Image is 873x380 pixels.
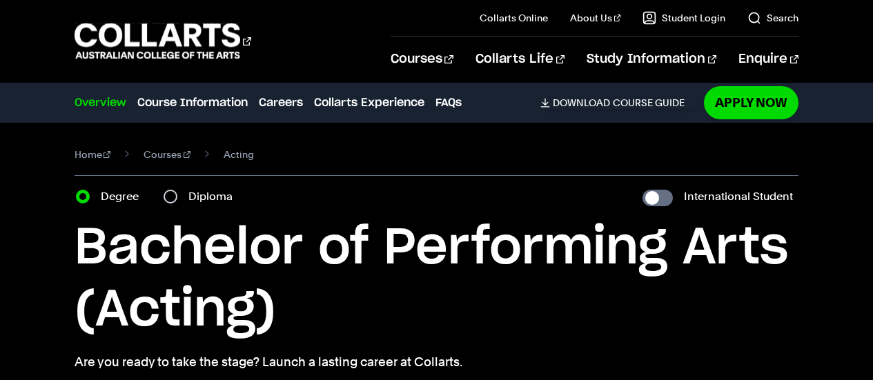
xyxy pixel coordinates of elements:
a: Student Login [643,11,725,25]
a: Collarts Online [480,11,548,25]
div: Go to homepage [75,21,251,61]
a: Courses [391,37,453,82]
a: Overview [75,94,126,111]
a: Careers [259,94,303,111]
a: About Us [570,11,621,25]
span: Download [553,97,610,109]
p: Are you ready to take the stage? Launch a lasting career at Collarts. [75,352,799,372]
a: FAQs [435,94,462,111]
a: DownloadCourse Guide [540,97,696,109]
a: Study Information [587,37,716,82]
h1: Bachelor of Performing Arts (Acting) [75,217,799,341]
label: International Student [684,187,793,206]
a: Courses [144,145,190,164]
a: Home [75,145,111,164]
label: Degree [101,187,147,206]
a: Collarts Life [475,37,565,82]
label: Diploma [188,187,241,206]
a: Search [747,11,798,25]
a: Collarts Experience [314,94,424,111]
a: Course Information [137,94,248,111]
a: Apply Now [704,86,798,119]
span: Acting [224,145,254,164]
a: Enquire [738,37,798,82]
